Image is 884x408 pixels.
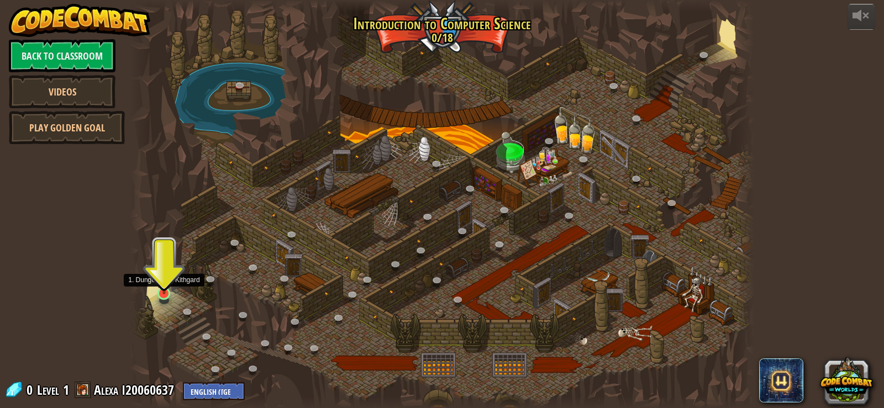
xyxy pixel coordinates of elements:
[848,4,875,30] button: Adjust volume
[9,39,115,72] a: Back to Classroom
[9,75,115,108] a: Videos
[156,259,172,295] img: level-banner-started.png
[94,381,177,399] a: Alexa I20060637
[9,111,125,144] a: Play Golden Goal
[37,381,59,399] span: Level
[9,4,150,37] img: CodeCombat - Learn how to code by playing a game
[27,381,36,399] span: 0
[63,381,69,399] span: 1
